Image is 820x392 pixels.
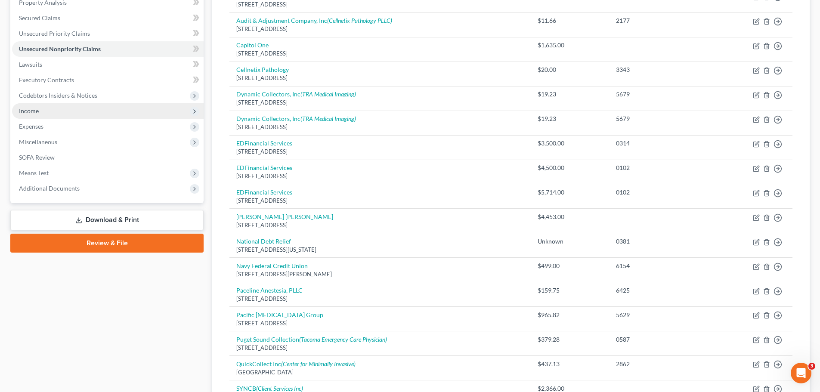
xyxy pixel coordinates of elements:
a: EDFinancial Services [236,188,292,196]
span: SOFA Review [19,154,55,161]
div: [STREET_ADDRESS] [236,172,524,180]
a: Cellnetix Pathology [236,66,289,73]
div: 3343 [616,65,703,74]
span: Income [19,107,39,114]
span: Unsecured Nonpriority Claims [19,45,101,52]
div: $5,714.00 [538,188,602,197]
div: $1,635.00 [538,41,602,49]
span: Miscellaneous [19,138,57,145]
div: [STREET_ADDRESS] [236,99,524,107]
a: Dynamic Collectors, Inc(TRA Medical Imaging) [236,115,356,122]
a: Unsecured Nonpriority Claims [12,41,204,57]
div: $20.00 [538,65,602,74]
a: [PERSON_NAME] [PERSON_NAME] [236,213,333,220]
div: 0314 [616,139,703,148]
a: Executory Contracts [12,72,204,88]
a: Review & File [10,234,204,253]
div: $965.82 [538,311,602,319]
a: Download & Print [10,210,204,230]
div: $499.00 [538,262,602,270]
div: [STREET_ADDRESS] [236,221,524,229]
div: [STREET_ADDRESS] [236,74,524,82]
div: 0102 [616,188,703,197]
div: [GEOGRAPHIC_DATA] [236,368,524,377]
a: EDFinancial Services [236,139,292,147]
div: [STREET_ADDRESS] [236,197,524,205]
span: Means Test [19,169,49,176]
div: [STREET_ADDRESS] [236,123,524,131]
div: 6154 [616,262,703,270]
div: 5629 [616,311,703,319]
div: $437.13 [538,360,602,368]
a: Lawsuits [12,57,204,72]
div: $19.23 [538,114,602,123]
div: [STREET_ADDRESS] [236,148,524,156]
i: (TRA Medical Imaging) [300,90,356,98]
div: 6425 [616,286,703,295]
iframe: Intercom live chat [791,363,811,383]
div: [STREET_ADDRESS] [236,344,524,352]
a: Pacific [MEDICAL_DATA] Group [236,311,323,318]
div: $159.75 [538,286,602,295]
div: 2177 [616,16,703,25]
i: (Cellnetix Pathology PLLC) [327,17,392,24]
div: $3,500.00 [538,139,602,148]
div: 0381 [616,237,703,246]
span: Unsecured Priority Claims [19,30,90,37]
span: Executory Contracts [19,76,74,83]
div: 2862 [616,360,703,368]
div: 5679 [616,90,703,99]
a: Capitol One [236,41,269,49]
div: [STREET_ADDRESS][PERSON_NAME] [236,270,524,278]
div: $19.23 [538,90,602,99]
div: 0587 [616,335,703,344]
a: Dynamic Collectors, Inc(TRA Medical Imaging) [236,90,356,98]
div: [STREET_ADDRESS] [236,319,524,327]
a: National Debt Relief [236,238,291,245]
a: Unsecured Priority Claims [12,26,204,41]
div: $379.28 [538,335,602,344]
span: 3 [808,363,815,370]
a: QuickCollect Inc(Center for Minimally Invasive) [236,360,356,367]
span: Codebtors Insiders & Notices [19,92,97,99]
i: (Tacoma Emergency Care Physician) [299,336,387,343]
div: 0102 [616,164,703,172]
div: [STREET_ADDRESS] [236,295,524,303]
a: Audit & Adjustment Company, Inc(Cellnetix Pathology PLLC) [236,17,392,24]
a: Secured Claims [12,10,204,26]
span: Secured Claims [19,14,60,22]
a: Puget Sound Collection(Tacoma Emergency Care Physician) [236,336,387,343]
a: Paceline Anestesia, PLLC [236,287,303,294]
div: [STREET_ADDRESS] [236,0,524,9]
a: Navy Federal Credit Union [236,262,308,269]
div: $4,453.00 [538,213,602,221]
div: 5679 [616,114,703,123]
div: [STREET_ADDRESS][US_STATE] [236,246,524,254]
a: EDFinancial Services [236,164,292,171]
div: $11.66 [538,16,602,25]
div: $4,500.00 [538,164,602,172]
span: Lawsuits [19,61,42,68]
span: Expenses [19,123,43,130]
i: (TRA Medical Imaging) [300,115,356,122]
div: [STREET_ADDRESS] [236,49,524,58]
a: SYNCB(Client Services Inc) [236,385,303,392]
i: (Center for Minimally Invasive) [281,360,356,367]
a: SOFA Review [12,150,204,165]
div: Unknown [538,237,602,246]
span: Additional Documents [19,185,80,192]
div: [STREET_ADDRESS] [236,25,524,33]
i: (Client Services Inc) [256,385,303,392]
